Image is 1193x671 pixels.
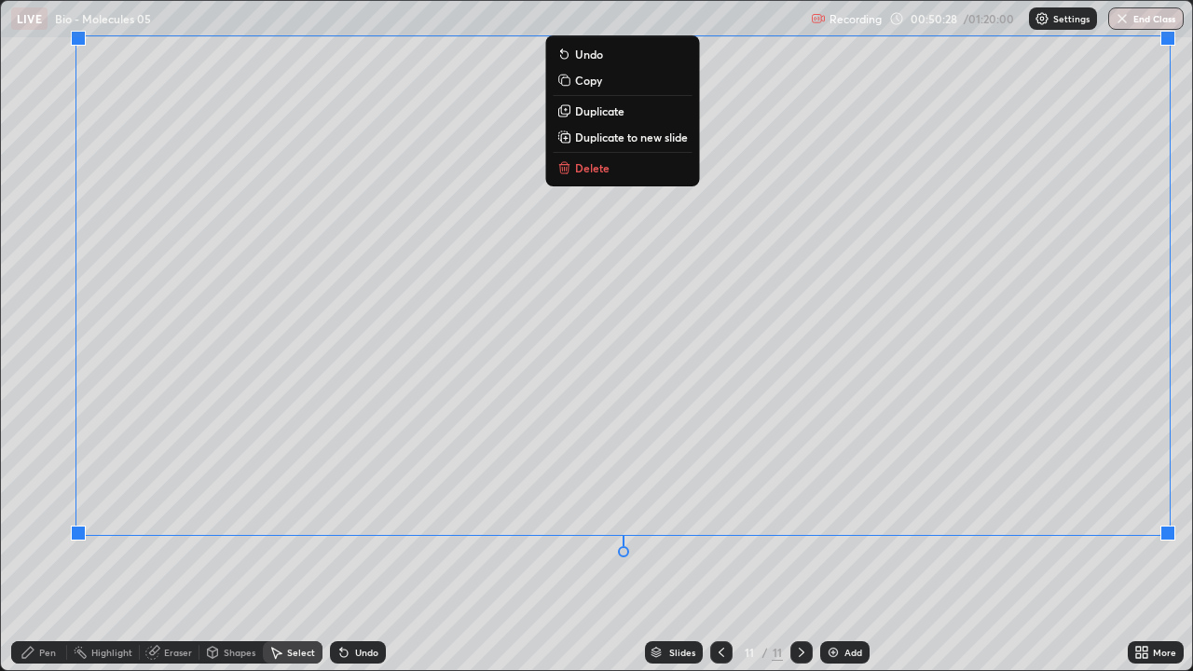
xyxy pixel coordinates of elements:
div: Select [287,648,315,657]
div: 11 [740,647,759,658]
p: Settings [1053,14,1090,23]
button: Undo [553,43,692,65]
p: Duplicate [575,103,624,118]
div: More [1153,648,1176,657]
div: Eraser [164,648,192,657]
button: Copy [553,69,692,91]
p: Recording [830,12,882,26]
div: Add [844,648,862,657]
div: Highlight [91,648,132,657]
p: Undo [575,47,603,62]
p: Copy [575,73,602,88]
img: recording.375f2c34.svg [811,11,826,26]
p: Delete [575,160,610,175]
div: Shapes [224,648,255,657]
button: Duplicate to new slide [553,126,692,148]
button: End Class [1108,7,1184,30]
button: Duplicate [553,100,692,122]
img: class-settings-icons [1035,11,1049,26]
img: add-slide-button [826,645,841,660]
div: Slides [669,648,695,657]
button: Delete [553,157,692,179]
div: / [762,647,768,658]
p: Duplicate to new slide [575,130,688,144]
div: 11 [772,644,783,661]
img: end-class-cross [1115,11,1130,26]
p: Bio - Molecules 05 [55,11,151,26]
p: LIVE [17,11,42,26]
div: Pen [39,648,56,657]
div: Undo [355,648,378,657]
